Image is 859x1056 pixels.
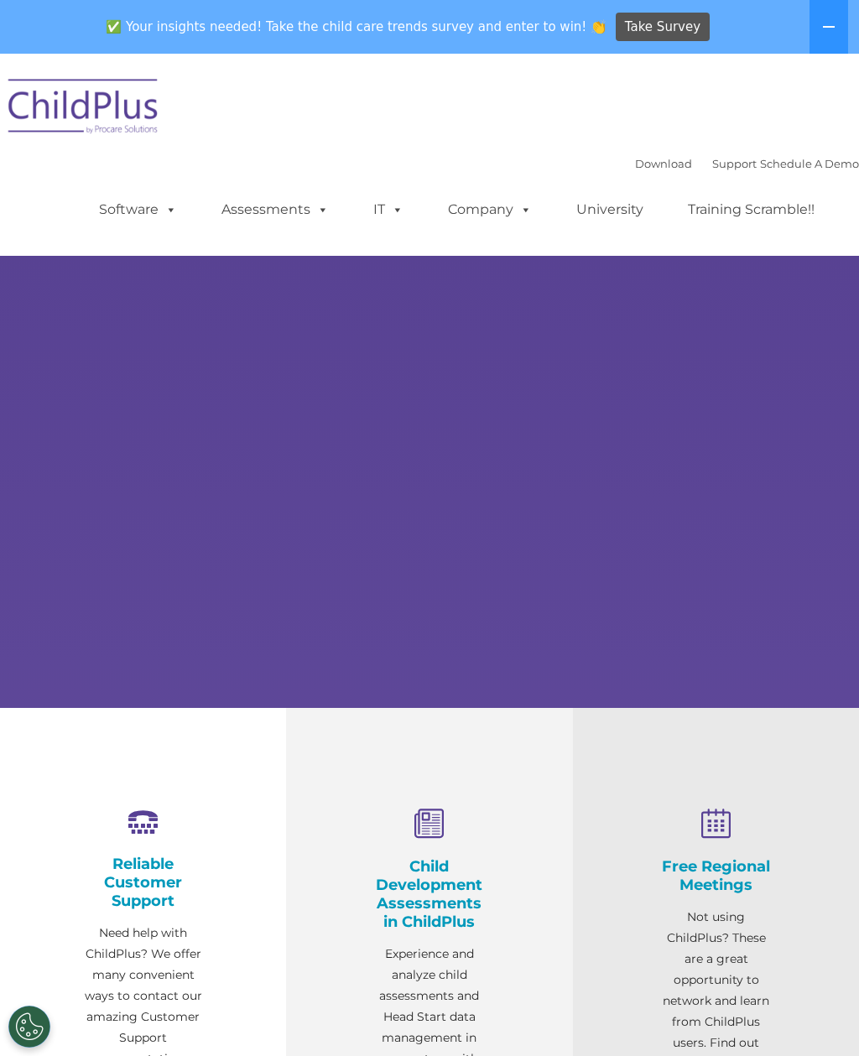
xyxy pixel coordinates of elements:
[760,157,859,170] a: Schedule A Demo
[635,157,859,170] font: |
[84,855,202,910] h4: Reliable Customer Support
[657,857,775,894] h4: Free Regional Meetings
[82,193,194,226] a: Software
[671,193,831,226] a: Training Scramble!!
[205,193,346,226] a: Assessments
[560,193,660,226] a: University
[431,193,549,226] a: Company
[712,157,757,170] a: Support
[616,13,711,42] a: Take Survey
[8,1006,50,1048] button: Cookies Settings
[625,13,700,42] span: Take Survey
[357,193,420,226] a: IT
[100,11,613,44] span: ✅ Your insights needed! Take the child care trends survey and enter to win! 👏
[370,857,488,931] h4: Child Development Assessments in ChildPlus
[635,157,692,170] a: Download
